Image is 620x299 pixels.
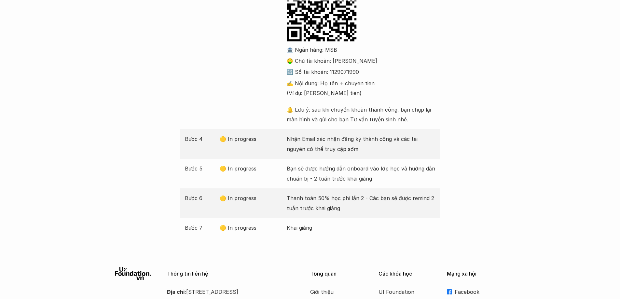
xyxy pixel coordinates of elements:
[220,193,283,203] p: 🟡 In progress
[287,193,435,213] p: Thanh toán 50% học phí lần 2 - Các bạn sẽ được remind 2 tuần trước khai giảng
[447,271,505,277] p: Mạng xã hội
[185,134,217,144] p: Bước 4
[220,223,283,233] p: 🟡 In progress
[185,223,217,233] p: Bước 7
[185,193,217,203] p: Bước 6
[310,271,369,277] p: Tổng quan
[447,287,505,297] a: Facebook
[287,223,435,233] p: Khai giảng
[310,287,362,297] a: Giới thiệu
[167,289,186,295] strong: Địa chỉ:
[287,45,435,55] p: 🏦 Ngân hàng: MSB
[379,287,431,297] a: UI Foundation
[185,164,217,173] p: Bước 5
[220,164,283,173] p: 🟡 In progress
[167,287,294,297] p: [STREET_ADDRESS]
[287,134,435,154] p: Nhận Email xác nhận đăng ký thành công và các tài nguyên có thể truy cập sớm
[379,271,437,277] p: Các khóa học
[287,164,435,183] p: Bạn sẽ được hướng dẫn onboard vào lớp học và hướng dẫn chuẩn bị - 2 tuần trước khai giảng
[455,287,505,297] p: Facebook
[167,271,294,277] p: Thông tin liên hệ
[287,78,435,98] p: ✍️ Nội dung: Họ tên + chuyen tien (Ví dụ: [PERSON_NAME] tien)
[287,67,435,77] p: 🔢 Số tài khoản: 1129071990
[287,105,435,125] p: 🔔 Lưu ý: sau khi chuyển khoản thành công, bạn chụp lại màn hình và gửi cho bạn Tư vấn tuyển sinh ...
[220,134,283,144] p: 🟡 In progress
[287,56,435,66] p: 🤑 Chủ tài khoản: [PERSON_NAME]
